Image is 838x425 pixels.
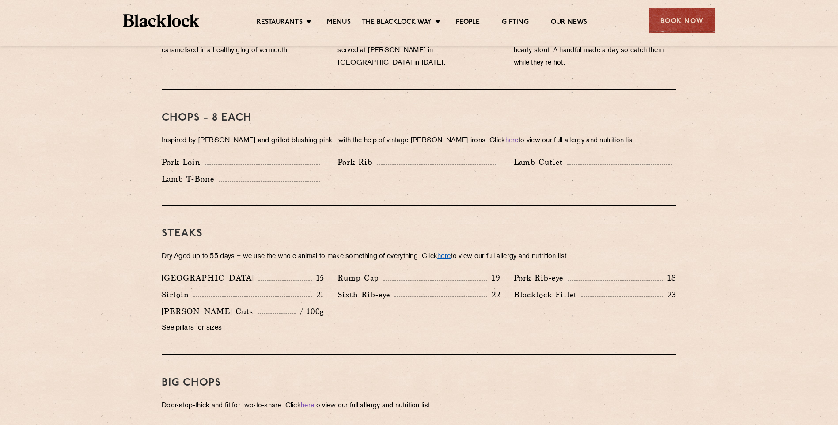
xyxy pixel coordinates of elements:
[437,253,451,260] a: here
[162,112,676,124] h3: Chops - 8 each
[337,288,394,301] p: Sixth Rib-eye
[162,156,205,168] p: Pork Loin
[162,272,258,284] p: [GEOGRAPHIC_DATA]
[514,156,567,168] p: Lamb Cutlet
[257,18,303,28] a: Restaurants
[296,306,324,317] p: / 100g
[162,135,676,147] p: Inspired by [PERSON_NAME] and grilled blushing pink - with the help of vintage [PERSON_NAME] iron...
[337,32,500,69] p: Our take on the classic “Steak-On-White” first served at [PERSON_NAME] in [GEOGRAPHIC_DATA] in [D...
[337,156,377,168] p: Pork Rib
[162,377,676,389] h3: Big Chops
[505,137,519,144] a: here
[162,228,676,239] h3: Steaks
[162,173,219,185] p: Lamb T-Bone
[514,32,676,69] p: Trimmings from our morning butchery, fuelled by a hearty stout. A handful made a day so catch the...
[551,18,588,28] a: Our News
[649,8,715,33] div: Book Now
[312,272,325,284] p: 15
[514,288,581,301] p: Blacklock Fillet
[327,18,351,28] a: Menus
[502,18,528,28] a: Gifting
[123,14,200,27] img: BL_Textured_Logo-footer-cropped.svg
[487,272,501,284] p: 19
[362,18,432,28] a: The Blacklock Way
[312,289,325,300] p: 21
[514,272,568,284] p: Pork Rib-eye
[162,305,258,318] p: [PERSON_NAME] Cuts
[162,250,676,263] p: Dry Aged up to 55 days − we use the whole animal to make something of everything. Click to view o...
[663,272,676,284] p: 18
[337,272,383,284] p: Rump Cap
[162,400,676,412] p: Door-stop-thick and fit for two-to-share. Click to view our full allergy and nutrition list.
[487,289,501,300] p: 22
[162,322,324,334] p: See pillars for sizes
[456,18,480,28] a: People
[301,402,314,409] a: here
[162,288,193,301] p: Sirloin
[663,289,676,300] p: 23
